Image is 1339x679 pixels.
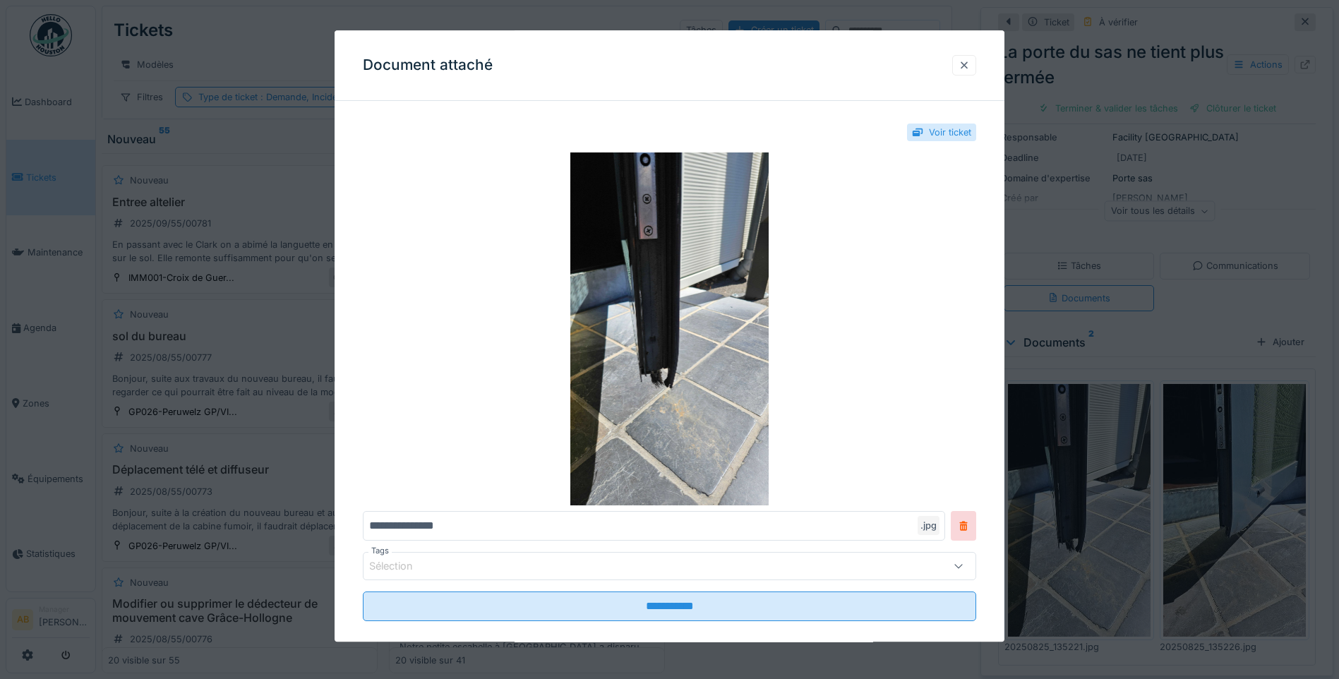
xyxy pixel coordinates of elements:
label: Tags [368,545,392,557]
div: .jpg [918,516,939,535]
div: Voir ticket [929,126,971,139]
h3: Document attaché [363,56,493,74]
img: 1bff1aec-936a-4aef-b25b-227ac86b60d7-20250825_135221.jpg [363,152,976,505]
div: Sélection [369,559,433,575]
